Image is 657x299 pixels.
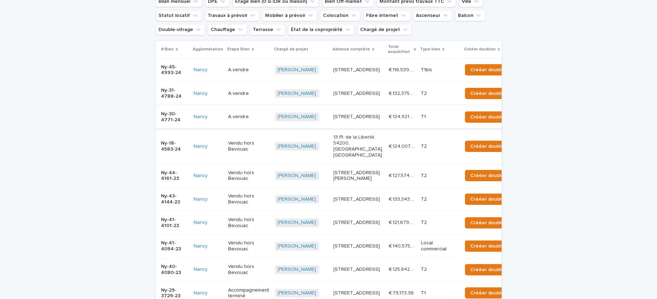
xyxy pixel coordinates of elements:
p: [STREET_ADDRESS] [334,243,383,249]
button: Statut locatif [156,10,202,21]
a: Crééer doublon [465,287,513,299]
p: Ny-44-4161-23 [161,170,188,182]
p: € 124,921.03 [389,112,417,120]
p: Vendu hors Bevouac [228,170,269,182]
span: Crééer doublon [471,291,507,295]
tr: Ny-31-4788-24Nancy A vendre[PERSON_NAME] [STREET_ADDRESS]€ 132,375.49€ 132,375.49 T2Crééer doublo... [156,82,551,105]
p: Vendu hors Bevouac [228,140,269,152]
button: Colocation [320,10,360,21]
p: Agglomération [193,45,223,53]
p: T2 [421,144,459,149]
button: Travaux à prévoir [205,10,259,21]
p: 13 Pl. de la Liberté, 54200, [GEOGRAPHIC_DATA], [GEOGRAPHIC_DATA] [334,134,383,158]
a: [PERSON_NAME] [278,220,316,226]
a: Crééer doublon [465,240,513,252]
button: Ascenseur [413,10,452,21]
tr: Ny-44-4161-23Nancy Vendu hors Bevouac[PERSON_NAME] [STREET_ADDRESS][PERSON_NAME]€ 127,574.63€ 127... [156,164,551,188]
button: Mobilier à prévoir [262,10,317,21]
span: Crééer doublon [471,220,507,225]
p: T2 [421,220,459,226]
a: Crééer doublon [465,141,513,152]
a: Crééer doublon [465,64,513,75]
tr: Ny-18-4583-24Nancy Vendu hors Bevouac[PERSON_NAME] 13 Pl. de la Liberté, 54200, [GEOGRAPHIC_DATA]... [156,129,551,164]
a: Nancy [194,67,208,73]
a: Nancy [194,114,208,120]
p: [STREET_ADDRESS] [334,91,383,97]
p: Ny-40-4080-23 [161,264,188,276]
a: [PERSON_NAME] [278,144,316,149]
p: A vendre [228,67,269,73]
tr: Ny-45-4993-24Nancy A vendre[PERSON_NAME] [STREET_ADDRESS]€ 116,539.03€ 116,539.03 T1bisCrééer dou... [156,58,551,82]
p: T1 [421,114,459,120]
p: [STREET_ADDRESS] [334,114,383,120]
p: € 133,343.35 [389,195,417,202]
span: Crééer doublon [471,91,507,96]
a: Crééer doublon [465,264,513,275]
p: € 140,575.86 [389,242,417,249]
tr: Ny-30-4771-24Nancy A vendre[PERSON_NAME] [STREET_ADDRESS]€ 124,921.03€ 124,921.03 T1Crééer doublo... [156,105,551,129]
a: Crééer doublon [465,170,513,181]
a: Crééer doublon [465,88,513,99]
a: [PERSON_NAME] [278,267,316,273]
a: Crééer doublon [465,217,513,228]
a: [PERSON_NAME] [278,243,316,249]
p: € 132,375.49 [389,89,417,97]
p: Total acquisition [388,43,412,56]
a: [PERSON_NAME] [278,173,316,179]
p: [STREET_ADDRESS] [334,196,383,202]
span: Crééer doublon [471,115,507,120]
p: Chargé de projet [274,45,309,53]
a: Nancy [194,173,208,179]
p: Ny-31-4788-24 [161,87,188,99]
a: Nancy [194,196,208,202]
p: [STREET_ADDRESS] [334,267,383,273]
tr: Ny-41-4101-23Nancy Vendu hors Bevouac[PERSON_NAME] [STREET_ADDRESS]€ 121,679.43€ 121,679.43 T2Cré... [156,211,551,234]
a: Nancy [194,290,208,296]
a: Crééer doublon [465,194,513,205]
button: Double-vitrage [156,24,205,35]
p: Local commercial [421,240,459,252]
button: Fibre internet [363,10,410,21]
a: Nancy [194,220,208,226]
p: A vendre [228,114,269,120]
p: T2 [421,196,459,202]
a: Nancy [194,91,208,97]
p: Vendu hors Bevouac [228,193,269,205]
span: Crééer doublon [471,173,507,178]
button: Balcon [455,10,485,21]
tr: Ny-43-4144-23Nancy Vendu hors Bevouac[PERSON_NAME] [STREET_ADDRESS]€ 133,343.35€ 133,343.35 T2Cré... [156,188,551,211]
a: [PERSON_NAME] [278,196,316,202]
span: Crééer doublon [471,244,507,249]
p: A vendre [228,91,269,97]
a: [PERSON_NAME] [278,67,316,73]
p: T2 [421,267,459,273]
p: Etape Bien [228,45,250,53]
p: Adresse complète [333,45,370,53]
a: [PERSON_NAME] [278,290,316,296]
p: Ny-43-4144-23 [161,193,188,205]
p: Vendu hors Bevouac [228,240,269,252]
p: T2 [421,91,459,97]
p: Ny-18-4583-24 [161,140,188,152]
button: Chauffage [208,24,247,35]
p: Ny-45-4993-24 [161,64,188,76]
p: Ny-30-4771-24 [161,111,188,123]
p: € 121,679.43 [389,218,417,226]
span: Crééer doublon [471,267,507,272]
p: Ny-41-4101-23 [161,217,188,229]
a: [PERSON_NAME] [278,91,316,97]
a: Crééer doublon [465,111,513,123]
p: T1 [421,290,459,296]
a: Nancy [194,243,208,249]
p: € 125,842.44 [389,265,417,273]
span: Crééer doublon [471,144,507,149]
span: Crééer doublon [471,197,507,202]
p: € 79,173.36 [389,289,416,296]
p: Crééer doublon [464,45,496,53]
p: T1bis [421,67,459,73]
p: # Bien [161,45,174,53]
p: Vendu hors Bevouac [228,217,269,229]
p: Ny-41-4094-23 [161,240,188,252]
p: [STREET_ADDRESS][PERSON_NAME] [334,170,383,182]
p: Type bien [420,45,441,53]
